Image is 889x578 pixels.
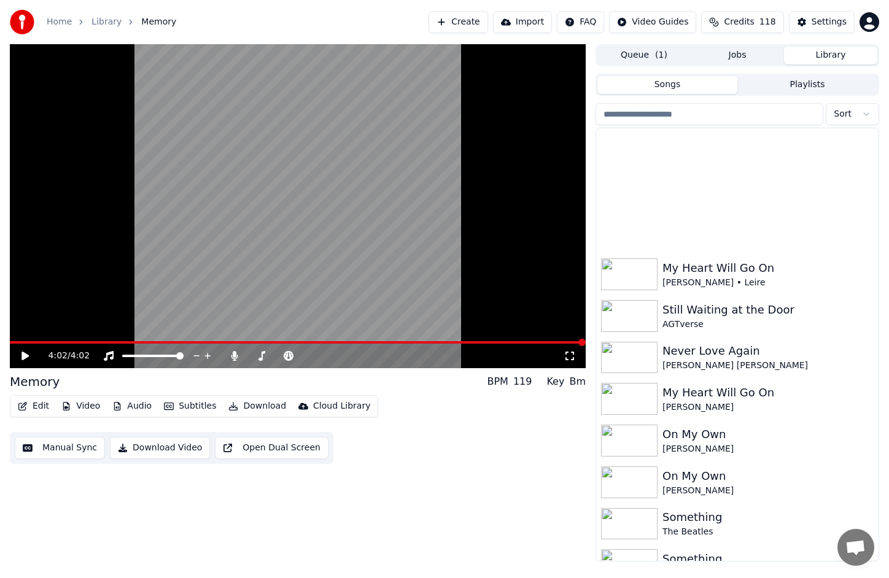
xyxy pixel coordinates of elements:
[493,11,552,33] button: Import
[662,360,874,372] div: [PERSON_NAME] [PERSON_NAME]
[737,76,877,94] button: Playlists
[724,16,754,28] span: Credits
[49,350,68,362] span: 4:02
[662,384,874,401] div: My Heart Will Go On
[662,526,874,538] div: The Beatles
[10,373,60,390] div: Memory
[784,47,877,64] button: Library
[429,11,488,33] button: Create
[513,374,532,389] div: 119
[557,11,604,33] button: FAQ
[789,11,855,33] button: Settings
[662,426,874,443] div: On My Own
[834,108,852,120] span: Sort
[107,398,157,415] button: Audio
[609,11,696,33] button: Video Guides
[655,49,667,61] span: ( 1 )
[47,16,176,28] nav: breadcrumb
[569,374,586,389] div: Bm
[837,529,874,566] div: Open chat
[223,398,291,415] button: Download
[159,398,221,415] button: Subtitles
[487,374,508,389] div: BPM
[662,509,874,526] div: Something
[759,16,776,28] span: 118
[110,437,210,459] button: Download Video
[56,398,105,415] button: Video
[546,374,564,389] div: Key
[71,350,90,362] span: 4:02
[662,550,874,568] div: Something
[701,11,783,33] button: Credits118
[662,301,874,318] div: Still Waiting at the Door
[662,443,874,455] div: [PERSON_NAME]
[662,468,874,485] div: On My Own
[662,401,874,414] div: [PERSON_NAME]
[10,10,34,34] img: youka
[662,342,874,360] div: Never Love Again
[15,437,105,459] button: Manual Sync
[313,400,370,412] div: Cloud Library
[662,277,874,289] div: [PERSON_NAME] • Leire
[141,16,176,28] span: Memory
[662,260,874,277] div: My Heart Will Go On
[662,318,874,331] div: AGTverse
[215,437,328,459] button: Open Dual Screen
[13,398,54,415] button: Edit
[691,47,784,64] button: Jobs
[91,16,122,28] a: Library
[597,47,691,64] button: Queue
[47,16,72,28] a: Home
[49,350,78,362] div: /
[597,76,737,94] button: Songs
[812,16,847,28] div: Settings
[662,485,874,497] div: [PERSON_NAME]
